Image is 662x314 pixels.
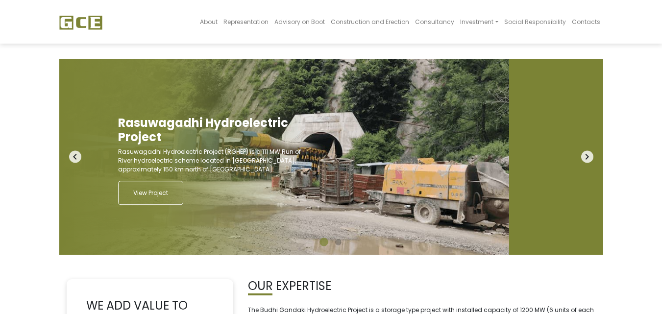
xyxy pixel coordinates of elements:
[274,18,325,26] span: Advisory on Boot
[569,3,603,41] a: Contacts
[572,18,600,26] span: Contacts
[118,181,183,205] a: View Project
[412,3,457,41] a: Consultancy
[501,3,569,41] a: Social Responsibility
[197,3,221,41] a: About
[581,151,593,163] i: navigate_next
[328,3,412,41] a: Construction and Erection
[200,18,218,26] span: About
[223,18,269,26] span: Representation
[334,238,343,247] button: 2 of 2
[248,279,596,293] h2: OUR EXPERTISE
[331,18,409,26] span: Construction and Erection
[271,3,328,41] a: Advisory on Boot
[415,18,454,26] span: Consultancy
[460,18,493,26] span: Investment
[504,18,566,26] span: Social Responsibility
[457,3,501,41] a: Investment
[118,147,304,174] p: Rasuwagadhi Hydroelectric Project (RGHEP) is a 111 MW Run of River hydroelectric scheme located i...
[59,15,102,30] img: GCE Group
[118,116,304,145] h2: Rasuwagadhi Hydroelectric Project
[319,238,329,247] button: 1 of 2
[221,3,271,41] a: Representation
[69,151,81,163] i: navigate_before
